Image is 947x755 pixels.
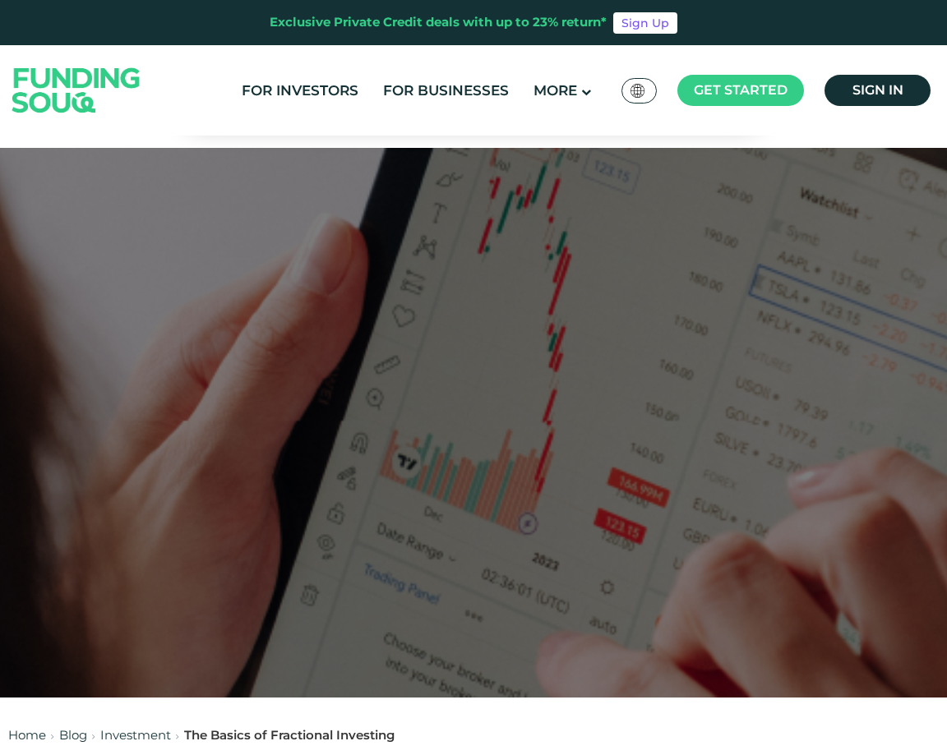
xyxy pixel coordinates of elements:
[238,77,363,104] a: For Investors
[534,82,577,99] span: More
[100,727,171,743] a: Investment
[631,84,645,98] img: SA Flag
[694,82,788,98] span: Get started
[852,82,903,98] span: Sign in
[379,77,513,104] a: For Businesses
[613,12,677,34] a: Sign Up
[184,726,395,745] div: The Basics of Fractional Investing
[59,727,87,743] a: Blog
[825,75,931,106] a: Sign in
[8,727,46,743] a: Home
[270,13,607,32] div: Exclusive Private Credit deals with up to 23% return*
